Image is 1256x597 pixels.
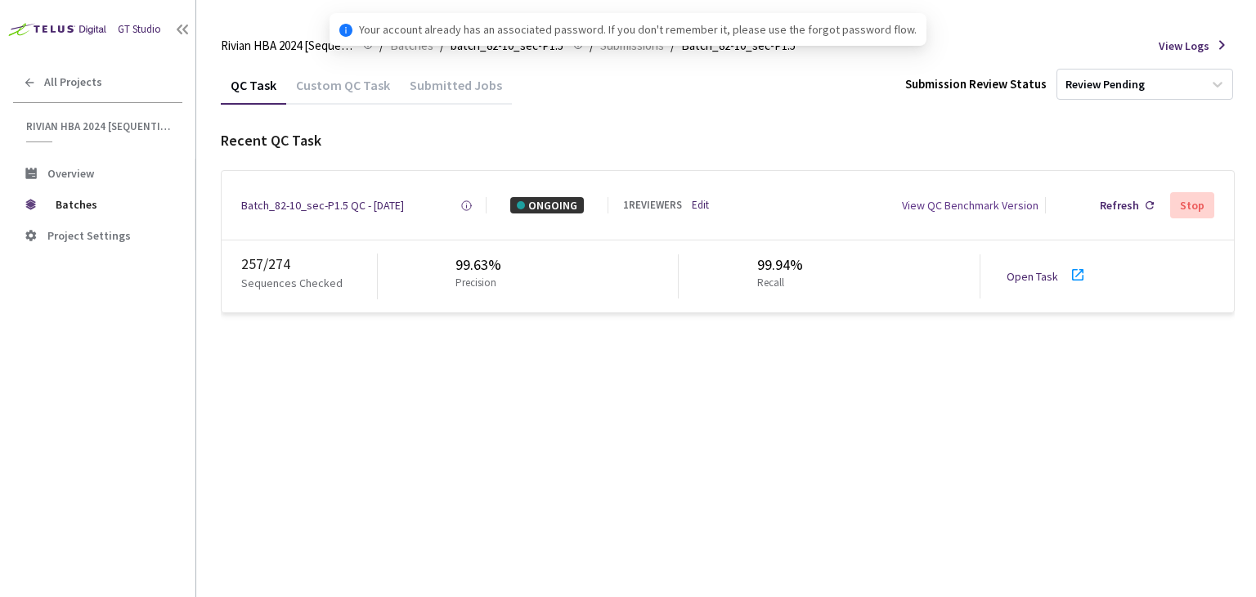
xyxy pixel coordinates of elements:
[47,166,94,181] span: Overview
[757,254,803,276] div: 99.94%
[26,119,173,133] span: Rivian HBA 2024 [Sequential]
[339,24,352,37] span: info-circle
[56,188,168,221] span: Batches
[1159,38,1209,54] span: View Logs
[455,276,496,291] p: Precision
[286,77,400,105] div: Custom QC Task
[455,254,503,276] div: 99.63%
[1180,199,1204,212] div: Stop
[597,36,667,54] a: Submissions
[118,22,161,38] div: GT Studio
[905,75,1047,92] div: Submission Review Status
[47,228,131,243] span: Project Settings
[241,197,404,213] a: Batch_82-10_sec-P1.5 QC - [DATE]
[359,20,917,38] span: Your account already has an associated password. If you don't remember it, please use the forgot ...
[387,36,437,54] a: Batches
[902,197,1038,213] div: View QC Benchmark Version
[692,198,709,213] a: Edit
[400,77,512,105] div: Submitted Jobs
[221,130,1235,151] div: Recent QC Task
[221,36,353,56] span: Rivian HBA 2024 [Sequential]
[510,197,584,213] div: ONGOING
[221,77,286,105] div: QC Task
[1007,269,1058,284] a: Open Task
[1100,197,1139,213] div: Refresh
[1065,77,1145,92] div: Review Pending
[241,254,377,275] div: 257 / 274
[623,198,682,213] div: 1 REVIEWERS
[241,275,343,291] p: Sequences Checked
[44,75,102,89] span: All Projects
[757,276,796,291] p: Recall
